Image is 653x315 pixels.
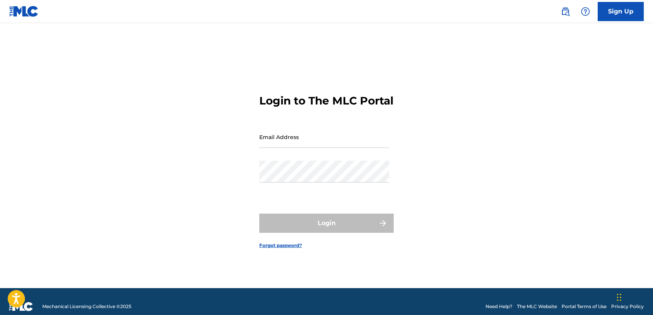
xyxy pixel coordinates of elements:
[598,2,644,21] a: Sign Up
[42,303,131,310] span: Mechanical Licensing Collective © 2025
[561,7,570,16] img: search
[486,303,512,310] a: Need Help?
[259,94,393,108] h3: Login to The MLC Portal
[517,303,557,310] a: The MLC Website
[617,286,622,309] div: Arrastrar
[611,303,644,310] a: Privacy Policy
[615,278,653,315] div: Widget de chat
[581,7,590,16] img: help
[9,302,33,311] img: logo
[615,278,653,315] iframe: Chat Widget
[562,303,607,310] a: Portal Terms of Use
[558,4,573,19] a: Public Search
[578,4,593,19] div: Help
[9,6,39,17] img: MLC Logo
[259,242,302,249] a: Forgot password?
